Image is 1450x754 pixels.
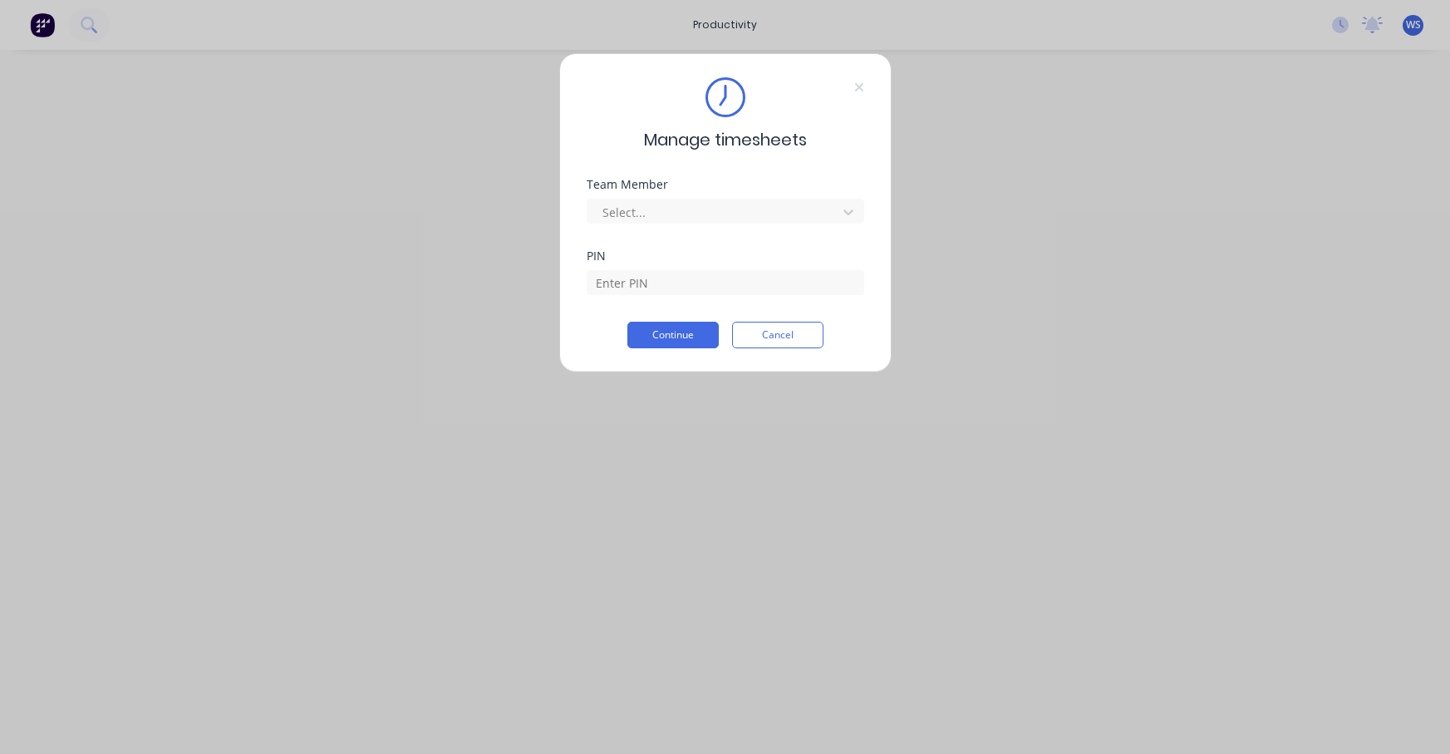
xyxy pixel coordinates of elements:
[587,179,864,190] div: Team Member
[587,250,864,262] div: PIN
[732,322,823,348] button: Cancel
[644,127,807,152] span: Manage timesheets
[627,322,719,348] button: Continue
[587,270,864,295] input: Enter PIN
